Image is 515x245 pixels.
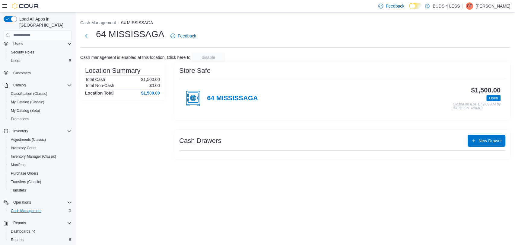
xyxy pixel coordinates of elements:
[11,208,41,213] span: Cash Management
[11,100,44,105] span: My Catalog (Classic)
[11,82,28,89] button: Catalog
[1,81,74,89] button: Catalog
[8,178,43,185] a: Transfers (Classic)
[8,107,43,114] a: My Catalog (Beta)
[11,237,24,242] span: Reports
[467,2,472,10] span: BF
[13,129,28,134] span: Inventory
[1,198,74,207] button: Operations
[11,219,28,227] button: Reports
[6,152,74,161] button: Inventory Manager (Classic)
[1,69,74,77] button: Customers
[11,50,34,55] span: Security Roles
[80,30,92,42] button: Next
[11,108,40,113] span: My Catalog (Beta)
[11,58,20,63] span: Users
[8,161,29,169] a: Manifests
[11,82,72,89] span: Catalog
[6,161,74,169] button: Manifests
[80,20,116,25] button: Cash Management
[8,187,28,194] a: Transfers
[85,91,114,95] h4: Location Total
[11,219,72,227] span: Reports
[8,98,72,106] span: My Catalog (Classic)
[179,67,211,74] h3: Store Safe
[149,83,160,88] p: $0.00
[8,178,72,185] span: Transfers (Classic)
[8,228,72,235] span: Dashboards
[178,33,196,39] span: Feedback
[486,95,501,101] span: Open
[8,115,72,123] span: Promotions
[13,200,31,205] span: Operations
[433,2,460,10] p: BUDS 4 LESS
[475,2,510,10] p: [PERSON_NAME]
[11,199,72,206] span: Operations
[8,57,72,64] span: Users
[17,16,72,28] span: Load All Apps in [GEOGRAPHIC_DATA]
[6,56,74,65] button: Users
[6,89,74,98] button: Classification (Classic)
[8,207,44,214] a: Cash Management
[11,229,35,234] span: Dashboards
[6,227,74,236] a: Dashboards
[121,20,153,25] button: 64 MISSISSAGA
[1,40,74,48] button: Users
[207,95,258,102] h4: 64 MISSISSAGA
[11,137,46,142] span: Adjustments (Classic)
[8,49,37,56] a: Security Roles
[8,170,72,177] span: Purchase Orders
[6,144,74,152] button: Inventory Count
[13,83,26,88] span: Catalog
[8,144,39,152] a: Inventory Count
[8,136,48,143] a: Adjustments (Classic)
[85,83,114,88] h6: Total Non-Cash
[6,98,74,106] button: My Catalog (Classic)
[11,40,25,47] button: Users
[13,41,23,46] span: Users
[8,170,41,177] a: Purchase Orders
[8,98,47,106] a: My Catalog (Classic)
[11,127,72,135] span: Inventory
[1,127,74,135] button: Inventory
[8,144,72,152] span: Inventory Count
[11,117,29,121] span: Promotions
[85,77,105,82] h6: Total Cash
[386,3,404,9] span: Feedback
[11,127,30,135] button: Inventory
[80,55,190,60] p: Cash management is enabled at this location. Click here to
[8,207,72,214] span: Cash Management
[11,69,33,77] a: Customers
[8,57,23,64] a: Users
[11,91,47,96] span: Classification (Classic)
[11,163,26,167] span: Manifests
[6,106,74,115] button: My Catalog (Beta)
[8,153,59,160] a: Inventory Manager (Classic)
[11,154,56,159] span: Inventory Manager (Classic)
[489,95,498,101] span: Open
[13,71,31,76] span: Customers
[13,221,26,225] span: Reports
[11,179,41,184] span: Transfers (Classic)
[141,77,160,82] p: $1,500.00
[466,2,473,10] div: Brendan Fitzpatrick
[11,199,33,206] button: Operations
[6,115,74,123] button: Promotions
[8,161,72,169] span: Manifests
[8,49,72,56] span: Security Roles
[168,30,199,42] a: Feedback
[192,53,225,62] button: disable
[11,69,72,77] span: Customers
[409,3,422,9] input: Dark Mode
[12,3,39,9] img: Cova
[11,171,38,176] span: Purchase Orders
[85,67,140,74] h3: Location Summary
[8,90,50,97] a: Classification (Classic)
[11,146,37,150] span: Inventory Count
[179,137,221,144] h3: Cash Drawers
[478,138,502,144] span: New Drawer
[141,91,160,95] h4: $1,500.00
[6,178,74,186] button: Transfers (Classic)
[462,2,463,10] p: |
[8,90,72,97] span: Classification (Classic)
